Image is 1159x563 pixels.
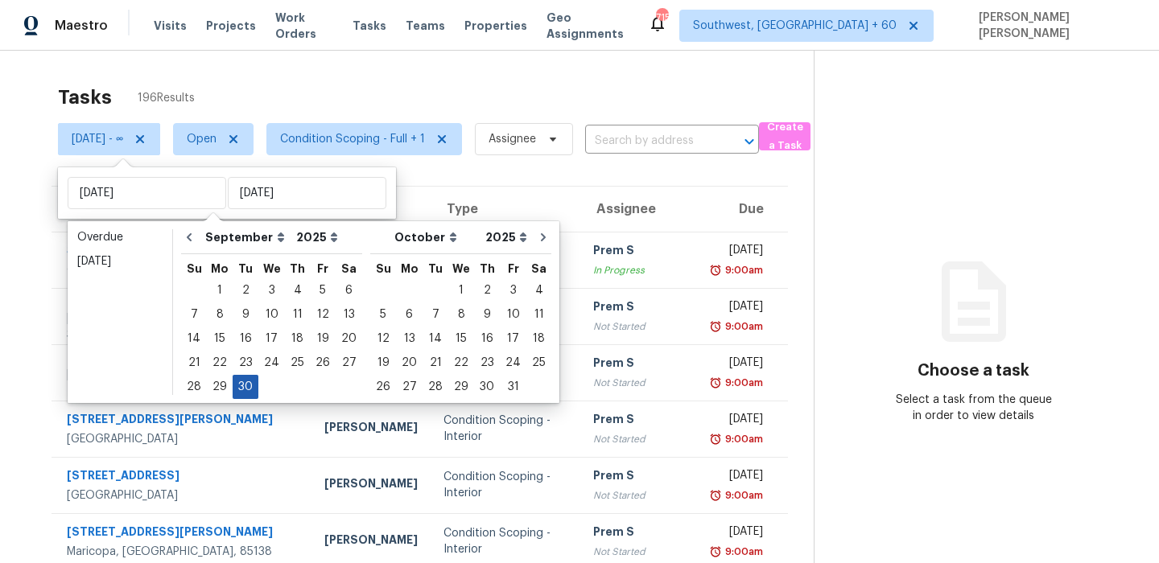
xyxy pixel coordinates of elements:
div: Fri Oct 24 2025 [500,351,526,375]
div: 21 [423,351,448,374]
div: Thu Oct 02 2025 [474,278,500,302]
span: Condition Scoping - Full + 1 [280,131,425,147]
div: [PERSON_NAME] [324,419,418,439]
div: Wed Oct 29 2025 [448,375,474,399]
div: Prem S [593,524,687,544]
div: Tue Sep 09 2025 [233,302,258,327]
select: Month [201,225,292,249]
div: Thu Sep 18 2025 [285,327,310,351]
span: 196 Results [138,90,195,106]
div: Mon Oct 20 2025 [396,351,423,375]
div: [PERSON_NAME] [324,532,418,552]
span: Southwest, [GEOGRAPHIC_DATA] + 60 [693,18,897,34]
div: 715 [656,10,667,26]
div: Sat Oct 25 2025 [526,351,551,375]
div: 9 [474,303,500,326]
div: Sun Oct 26 2025 [370,375,396,399]
div: Wed Oct 22 2025 [448,351,474,375]
div: Sat Oct 18 2025 [526,327,551,351]
div: Sun Oct 19 2025 [370,351,396,375]
div: Condition Scoping - Interior [443,413,567,445]
div: 16 [233,327,258,350]
div: 12 [370,327,396,350]
span: Assignee [489,131,536,147]
abbr: Wednesday [263,263,281,274]
div: 27 [336,351,362,374]
div: 6 [396,303,423,326]
div: 18 [526,327,551,350]
div: Wed Sep 10 2025 [258,302,285,327]
div: 8 [207,303,233,326]
input: Wed, Sep 30 [228,177,386,209]
span: Create a Task [767,118,802,155]
div: [DATE] [712,242,763,262]
div: [PERSON_NAME], [GEOGRAPHIC_DATA], 30253 [67,310,299,343]
div: Sun Sep 28 2025 [181,375,207,399]
th: Address [52,187,311,232]
div: Sun Sep 21 2025 [181,351,207,375]
div: 31 [500,376,526,398]
img: Overdue Alarm Icon [709,431,722,447]
div: Thu Sep 11 2025 [285,302,310,327]
abbr: Monday [401,263,419,274]
div: 17 [500,327,526,350]
div: Sat Sep 20 2025 [336,327,362,351]
div: Not Started [593,544,687,560]
div: 25 [285,351,310,374]
div: 9:00am [722,318,763,335]
div: 3 [258,279,285,302]
div: Fri Oct 31 2025 [500,375,526,399]
div: 15 [448,327,474,350]
div: [DATE] [77,253,163,269]
div: 24 [258,351,285,374]
div: 1 [448,279,474,302]
th: Type [431,187,580,232]
div: 11 [285,303,310,326]
div: Wed Sep 03 2025 [258,278,285,302]
div: 13 [396,327,423,350]
div: 9:00am [722,544,763,560]
div: 109 Reatta Dr [67,347,299,367]
div: 2 [233,279,258,302]
div: [GEOGRAPHIC_DATA] [67,431,299,447]
div: 9:00am [722,487,763,503]
div: [DATE] [712,411,763,431]
select: Year [292,225,342,249]
div: Mon Sep 15 2025 [207,327,233,351]
div: Fri Sep 05 2025 [310,278,336,302]
img: Overdue Alarm Icon [709,262,722,278]
div: [STREET_ADDRESS][PERSON_NAME] [67,524,299,544]
div: 33 Teak Run [67,242,299,262]
div: 9:00am [722,431,763,447]
select: Month [390,225,481,249]
div: Tue Sep 23 2025 [233,351,258,375]
abbr: Saturday [341,263,357,274]
div: 7 [181,303,207,326]
div: Mon Oct 27 2025 [396,375,423,399]
div: Not Started [593,487,687,503]
div: Tue Oct 21 2025 [423,351,448,375]
div: Wed Sep 17 2025 [258,327,285,351]
div: Tue Sep 02 2025 [233,278,258,302]
div: 29 [448,376,474,398]
div: Tue Sep 30 2025 [233,375,258,399]
abbr: Tuesday [238,263,253,274]
div: Sat Sep 27 2025 [336,351,362,375]
abbr: Wednesday [452,263,470,274]
span: [PERSON_NAME] [PERSON_NAME] [972,10,1135,42]
img: Overdue Alarm Icon [709,375,722,391]
div: 2 [474,279,500,302]
div: Sun Oct 12 2025 [370,327,396,351]
span: Maestro [55,18,108,34]
div: Fri Oct 03 2025 [500,278,526,302]
div: 13 [336,303,362,326]
div: Tue Oct 14 2025 [423,327,448,351]
div: Wed Oct 15 2025 [448,327,474,351]
div: Ocala, FL, 34472 [67,262,299,278]
div: Mon Sep 29 2025 [207,375,233,399]
div: Fri Oct 17 2025 [500,327,526,351]
div: Maricopa, [GEOGRAPHIC_DATA], 85138 [67,544,299,560]
div: 24 [500,351,526,374]
abbr: Thursday [290,263,305,274]
div: 28 [423,376,448,398]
